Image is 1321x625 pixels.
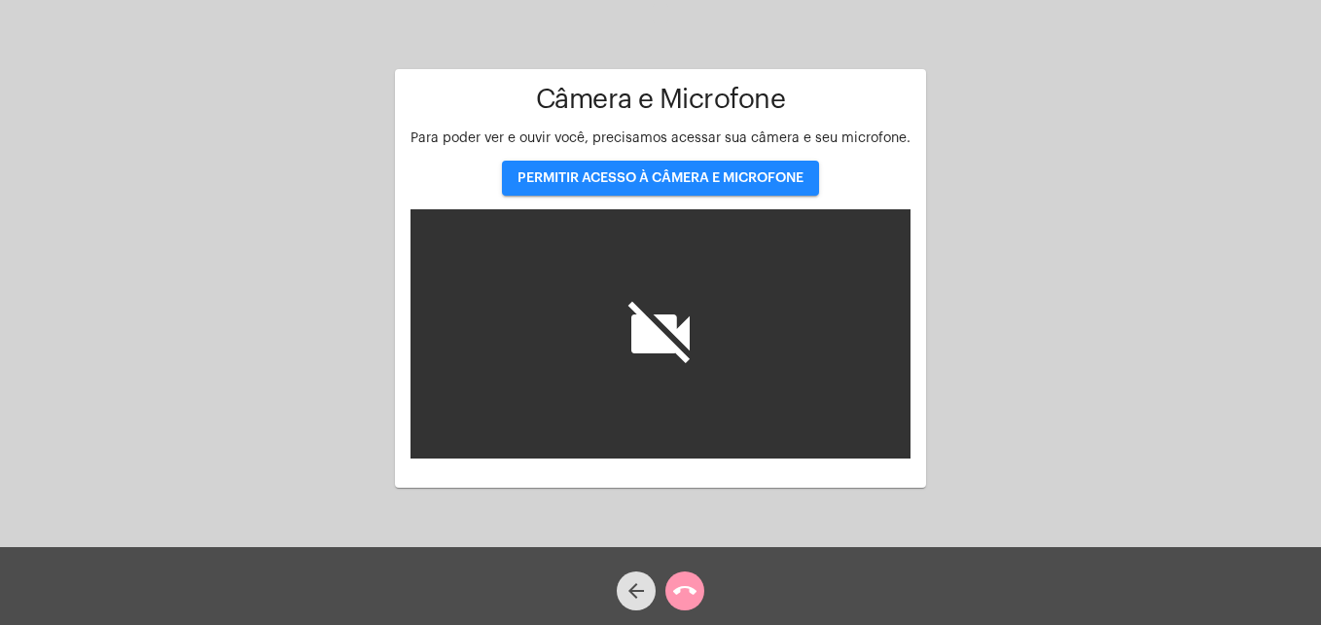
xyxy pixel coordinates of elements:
span: Para poder ver e ouvir você, precisamos acessar sua câmera e seu microfone. [411,131,910,145]
i: videocam_off [622,295,699,373]
mat-icon: call_end [673,579,696,603]
span: PERMITIR ACESSO À CÂMERA E MICROFONE [518,171,803,185]
mat-icon: arrow_back [625,579,648,603]
h1: Câmera e Microfone [411,85,910,115]
button: PERMITIR ACESSO À CÂMERA E MICROFONE [502,161,819,196]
